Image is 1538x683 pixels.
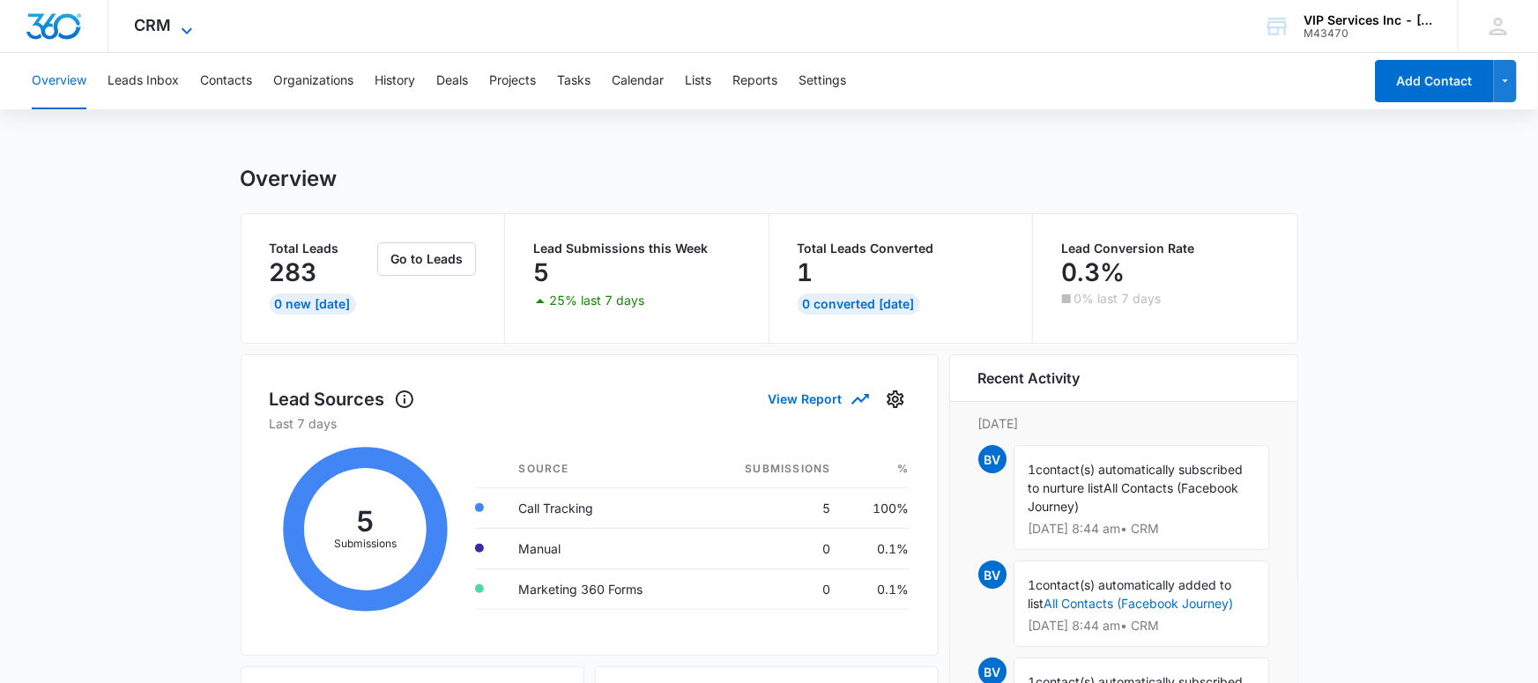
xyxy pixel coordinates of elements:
[273,53,353,109] button: Organizations
[505,568,700,609] td: Marketing 360 Forms
[200,53,252,109] button: Contacts
[798,293,920,315] div: 0 Converted [DATE]
[377,251,476,266] a: Go to Leads
[1375,60,1494,102] button: Add Contact
[1029,620,1254,632] p: [DATE] 8:44 am • CRM
[700,450,845,488] th: Submissions
[241,166,338,192] h1: Overview
[270,242,375,255] p: Total Leads
[978,445,1007,473] span: bv
[549,294,644,307] p: 25% last 7 days
[32,53,86,109] button: Overview
[700,568,845,609] td: 0
[1029,577,1232,611] span: contact(s) automatically added to list
[436,53,468,109] button: Deals
[270,258,317,286] p: 283
[700,528,845,568] td: 0
[978,367,1081,389] h6: Recent Activity
[1304,27,1432,40] div: account id
[270,293,356,315] div: 0 New [DATE]
[1029,480,1239,514] span: All Contacts (Facebook Journey)
[533,242,740,255] p: Lead Submissions this Week
[978,561,1007,589] span: bv
[685,53,711,109] button: Lists
[1029,462,1036,477] span: 1
[799,53,846,109] button: Settings
[270,414,910,433] p: Last 7 days
[845,450,910,488] th: %
[557,53,591,109] button: Tasks
[700,487,845,528] td: 5
[798,242,1005,255] p: Total Leads Converted
[798,258,814,286] p: 1
[505,487,700,528] td: Call Tracking
[769,383,867,414] button: View Report
[108,53,179,109] button: Leads Inbox
[270,386,415,412] h1: Lead Sources
[1061,242,1269,255] p: Lead Conversion Rate
[489,53,536,109] button: Projects
[1074,293,1161,305] p: 0% last 7 days
[533,258,549,286] p: 5
[1061,258,1125,286] p: 0.3%
[1044,596,1234,611] a: All Contacts (Facebook Journey)
[377,242,476,276] button: Go to Leads
[1304,13,1432,27] div: account name
[845,568,910,609] td: 0.1%
[978,414,1269,433] p: [DATE]
[732,53,777,109] button: Reports
[375,53,415,109] button: History
[612,53,664,109] button: Calendar
[1029,523,1254,535] p: [DATE] 8:44 am • CRM
[135,16,172,34] span: CRM
[505,450,700,488] th: Source
[1029,462,1244,495] span: contact(s) automatically subscribed to nurture list
[845,487,910,528] td: 100%
[1029,577,1036,592] span: 1
[845,528,910,568] td: 0.1%
[881,385,910,413] button: Settings
[505,528,700,568] td: Manual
